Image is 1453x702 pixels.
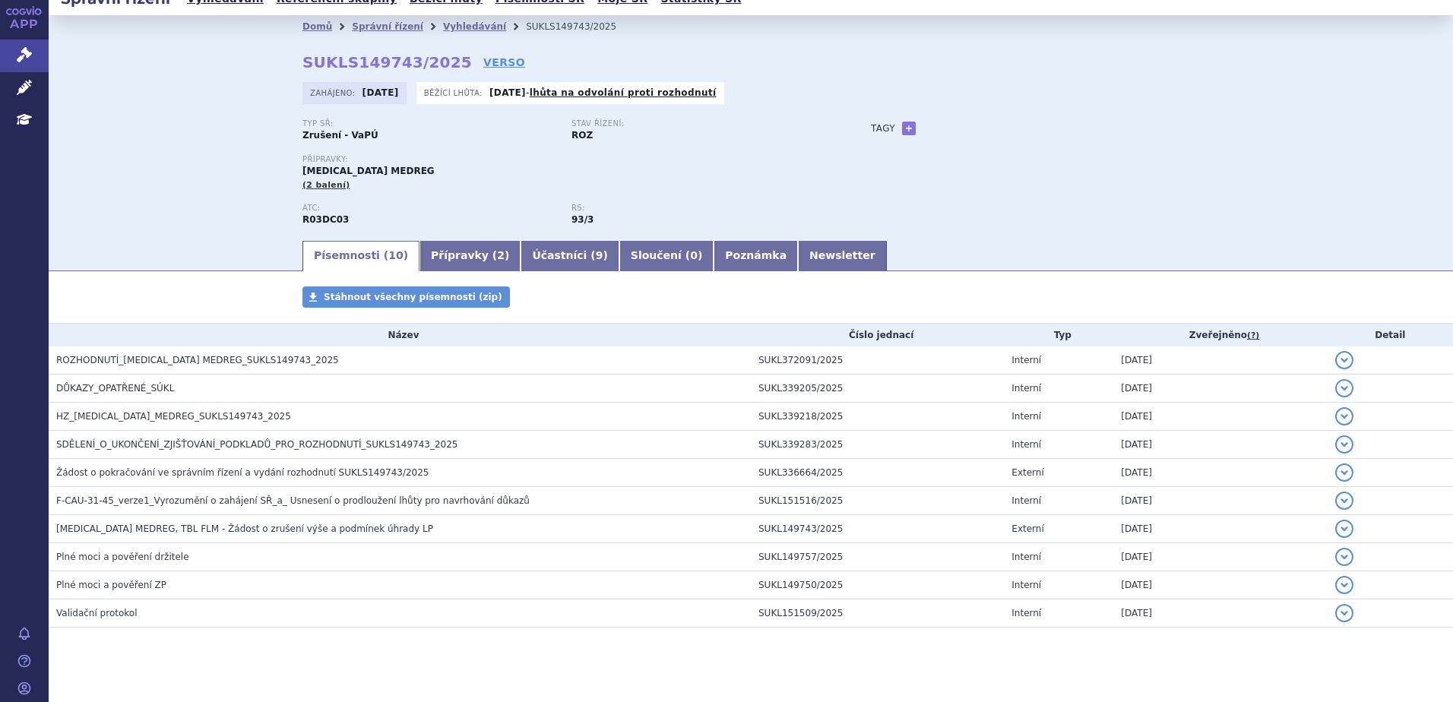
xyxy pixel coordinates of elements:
td: [DATE] [1113,346,1327,375]
p: Přípravky: [302,155,840,164]
strong: [DATE] [489,87,526,98]
td: [DATE] [1113,375,1327,403]
span: Interní [1011,355,1041,365]
span: SDĚLENÍ_O_UKONČENÍ_ZJIŠŤOVÁNÍ_PODKLADŮ_PRO_ROZHODNUTÍ_SUKLS149743_2025 [56,439,457,450]
span: [MEDICAL_DATA] MEDREG [302,166,435,176]
button: detail [1335,435,1353,454]
span: Interní [1011,608,1041,618]
button: detail [1335,492,1353,510]
td: SUKL339283/2025 [751,431,1004,459]
span: Validační protokol [56,608,138,618]
td: [DATE] [1113,515,1327,543]
th: Detail [1328,324,1453,346]
td: SUKL151516/2025 [751,487,1004,515]
abbr: (?) [1247,330,1259,341]
a: Domů [302,21,332,32]
button: detail [1335,576,1353,594]
button: detail [1335,379,1353,397]
td: SUKL372091/2025 [751,346,1004,375]
p: RS: [571,204,825,213]
a: Přípravky (2) [419,241,521,271]
span: 2 [497,249,505,261]
a: Písemnosti (10) [302,241,419,271]
span: HZ_MONTELUKAST_MEDREG_SUKLS149743_2025 [56,411,291,422]
p: - [489,87,717,99]
p: Stav řízení: [571,119,825,128]
td: [DATE] [1113,459,1327,487]
span: MONTELUKAST MEDREG, TBL FLM - Žádost o zrušení výše a podmínek úhrady LP [56,523,433,534]
strong: preventivní antiastmatika, antileukotrieny, p.o. [571,214,594,225]
span: Plné moci a pověření ZP [56,580,166,590]
button: detail [1335,548,1353,566]
th: Typ [1004,324,1113,346]
h3: Tagy [871,119,895,138]
td: SUKL339205/2025 [751,375,1004,403]
th: Zveřejněno [1113,324,1327,346]
span: Interní [1011,580,1041,590]
span: F-CAU-31-45_verze1_Vyrozumění o zahájení SŘ_a_ Usnesení o prodloužení lhůty pro navrhování důkazů [56,495,530,506]
a: Správní řízení [352,21,423,32]
td: [DATE] [1113,599,1327,628]
span: Externí [1011,523,1043,534]
button: detail [1335,520,1353,538]
span: Zahájeno: [310,87,358,99]
span: Interní [1011,552,1041,562]
strong: Zrušení - VaPÚ [302,130,378,141]
td: SUKL149757/2025 [751,543,1004,571]
button: detail [1335,604,1353,622]
th: Název [49,324,751,346]
span: (2 balení) [302,180,350,190]
td: SUKL336664/2025 [751,459,1004,487]
span: Interní [1011,411,1041,422]
a: Stáhnout všechny písemnosti (zip) [302,286,510,308]
strong: SUKLS149743/2025 [302,53,472,71]
th: Číslo jednací [751,324,1004,346]
td: SUKL149750/2025 [751,571,1004,599]
span: DŮKAZY_OPATŘENÉ_SÚKL [56,383,174,394]
strong: ROZ [571,130,593,141]
button: detail [1335,407,1353,425]
span: ROZHODNUTÍ_MONTELUKAST MEDREG_SUKLS149743_2025 [56,355,339,365]
span: 10 [388,249,403,261]
span: 0 [690,249,698,261]
button: detail [1335,463,1353,482]
span: Stáhnout všechny písemnosti (zip) [324,292,502,302]
td: SUKL149743/2025 [751,515,1004,543]
a: Vyhledávání [443,21,506,32]
td: SUKL339218/2025 [751,403,1004,431]
td: [DATE] [1113,543,1327,571]
span: Externí [1011,467,1043,478]
li: SUKLS149743/2025 [526,15,636,38]
a: Sloučení (0) [619,241,714,271]
strong: [DATE] [362,87,399,98]
span: Plné moci a pověření držitele [56,552,189,562]
button: detail [1335,351,1353,369]
span: Interní [1011,383,1041,394]
td: SUKL151509/2025 [751,599,1004,628]
a: Newsletter [798,241,887,271]
p: Typ SŘ: [302,119,556,128]
td: [DATE] [1113,571,1327,599]
a: + [902,122,916,135]
td: [DATE] [1113,487,1327,515]
span: Žádost o pokračování ve správním řízení a vydání rozhodnutí SUKLS149743/2025 [56,467,429,478]
span: Interní [1011,495,1041,506]
strong: MONTELUKAST [302,214,349,225]
a: Účastníci (9) [521,241,619,271]
span: Běžící lhůta: [424,87,486,99]
td: [DATE] [1113,403,1327,431]
span: 9 [596,249,603,261]
a: VERSO [483,55,525,70]
span: Interní [1011,439,1041,450]
a: lhůta na odvolání proti rozhodnutí [530,87,717,98]
a: Poznámka [714,241,798,271]
p: ATC: [302,204,556,213]
td: [DATE] [1113,431,1327,459]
